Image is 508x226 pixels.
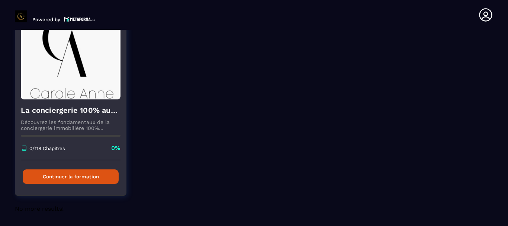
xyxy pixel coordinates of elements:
p: Powered by [32,17,60,22]
span: No more results! [15,205,64,212]
img: logo [64,16,95,22]
p: Découvrez les fondamentaux de la conciergerie immobilière 100% automatisée. Cette formation est c... [21,119,120,131]
h4: La conciergerie 100% automatisée [21,105,120,115]
a: formation-backgroundLa conciergerie 100% automatiséeDécouvrez les fondamentaux de la conciergerie... [15,19,136,205]
button: Continuer la formation [23,169,119,184]
img: logo-branding [15,10,27,22]
p: 0/118 Chapitres [29,146,65,151]
p: 0% [111,144,120,152]
img: formation-background [21,25,120,99]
